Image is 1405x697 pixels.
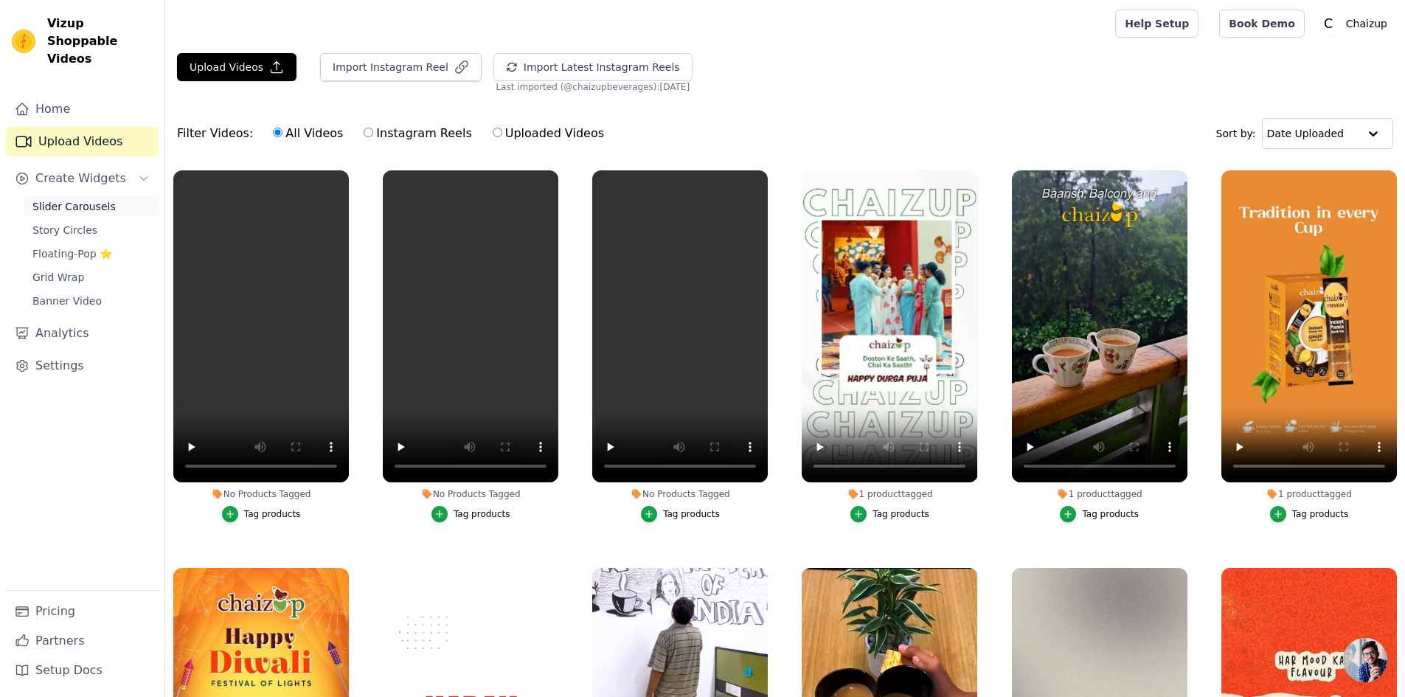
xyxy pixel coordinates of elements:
[1219,10,1304,38] a: Book Demo
[273,128,282,137] input: All Videos
[24,291,159,311] a: Banner Video
[663,508,720,520] div: Tag products
[177,117,612,150] div: Filter Videos:
[6,626,159,656] a: Partners
[496,81,690,93] span: Last imported (@ chaizupbeverages ): [DATE]
[32,199,116,214] span: Slider Carousels
[383,488,558,500] div: No Products Tagged
[6,597,159,626] a: Pricing
[24,243,159,264] a: Floating-Pop ⭐
[244,508,301,520] div: Tag products
[47,15,153,68] span: Vizup Shoppable Videos
[592,488,768,500] div: No Products Tagged
[222,506,301,522] button: Tag products
[1115,10,1198,38] a: Help Setup
[1082,508,1139,520] div: Tag products
[6,351,159,381] a: Settings
[32,246,112,261] span: Floating-Pop ⭐
[1292,508,1349,520] div: Tag products
[12,30,35,53] img: Vizup
[6,94,159,124] a: Home
[431,506,510,522] button: Tag products
[364,128,373,137] input: Instagram Reels
[1270,506,1349,522] button: Tag products
[177,53,296,81] button: Upload Videos
[1316,10,1393,37] button: C Chaizup
[32,270,84,285] span: Grid Wrap
[454,508,510,520] div: Tag products
[6,656,159,685] a: Setup Docs
[850,506,929,522] button: Tag products
[173,488,349,500] div: No Products Tagged
[35,170,126,187] span: Create Widgets
[1221,488,1397,500] div: 1 product tagged
[32,223,97,237] span: Story Circles
[802,488,977,500] div: 1 product tagged
[1340,10,1393,37] p: Chaizup
[1216,118,1394,149] div: Sort by:
[493,53,693,81] button: Import Latest Instagram Reels
[6,319,159,348] a: Analytics
[493,128,502,137] input: Uploaded Videos
[24,220,159,240] a: Story Circles
[6,127,159,156] a: Upload Videos
[32,294,102,308] span: Banner Video
[1012,488,1187,500] div: 1 product tagged
[1343,638,1387,682] div: Open chat
[1060,506,1139,522] button: Tag products
[641,506,720,522] button: Tag products
[24,267,159,288] a: Grid Wrap
[873,508,929,520] div: Tag products
[1324,16,1333,31] text: C
[272,124,344,143] label: All Videos
[6,164,159,193] button: Create Widgets
[492,124,605,143] label: Uploaded Videos
[24,196,159,217] a: Slider Carousels
[320,53,482,81] button: Import Instagram Reel
[363,124,472,143] label: Instagram Reels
